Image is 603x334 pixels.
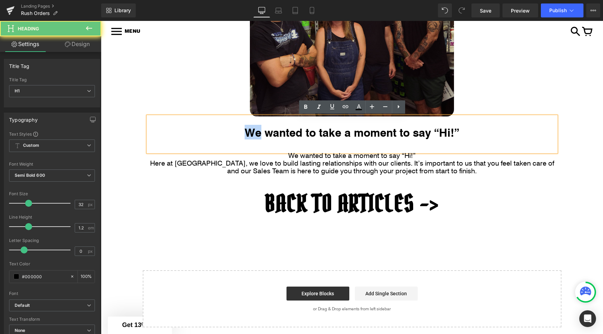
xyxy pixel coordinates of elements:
span: Library [114,7,131,14]
a: Mobile [304,3,320,17]
span: px [88,202,94,207]
a: Add Single Section [254,266,317,280]
div: Letter Spacing [9,238,95,243]
span: em [88,226,94,230]
b: Semi Bold 600 [15,173,45,178]
div: Line Height [9,215,95,220]
b: Custom [23,143,39,149]
div: Font Size [9,191,95,196]
p: or Drag & Drop elements from left sidebar [53,285,449,290]
div: Text Styles [9,131,95,137]
span: Publish [549,8,567,13]
div: Font [9,291,95,296]
div: Open Intercom Messenger [579,310,596,327]
span: px [88,249,94,253]
a: New Library [101,3,136,17]
div: Text Transform [9,317,95,322]
h1: BACK TO ARTICLES -> [47,171,455,195]
span: Here at [GEOGRAPHIC_DATA], we love to build lasting relationships with our clients. It’s importan... [49,137,453,154]
a: Desktop [253,3,270,17]
span: Preview [511,7,530,14]
div: % [78,271,95,283]
b: None [15,328,25,333]
i: Default [15,303,30,309]
span: Save [480,7,491,14]
a: Laptop [270,3,287,17]
b: H1 [15,88,20,93]
div: Title Tag [9,59,30,69]
a: Design [52,36,103,52]
div: Text Color [9,261,95,266]
span: Heading [18,26,39,31]
input: Color [22,273,67,280]
button: More [586,3,600,17]
span: We wanted to take a moment to say “Hi!” [187,130,315,139]
button: Undo [438,3,452,17]
span: Rush Orders [21,10,50,16]
a: Landing Pages [21,3,101,9]
div: Font Weight [9,162,95,167]
a: Preview [502,3,538,17]
a: Explore Blocks [186,266,248,280]
h1: We wanted to take a moment to say “Hi!” [47,105,455,118]
button: Publish [541,3,583,17]
div: Typography [9,113,38,123]
div: Title Tag [9,77,95,82]
button: Redo [455,3,469,17]
a: Tablet [287,3,304,17]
